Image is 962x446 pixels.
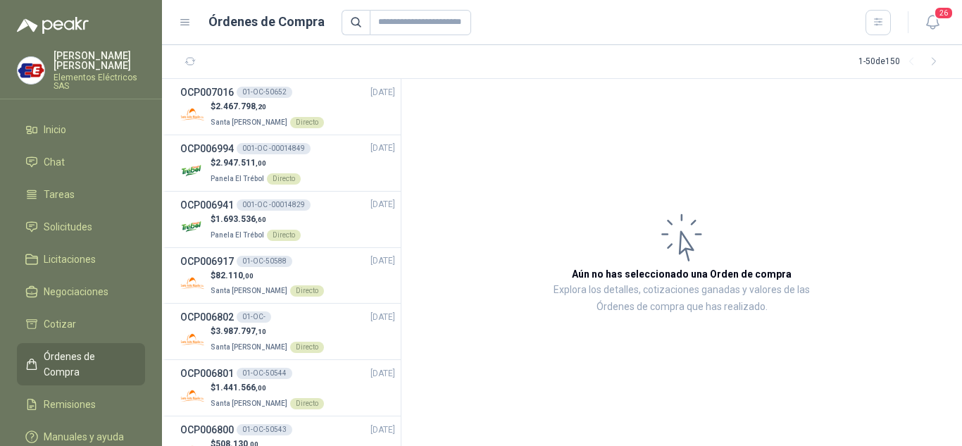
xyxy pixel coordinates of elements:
span: 26 [934,6,954,20]
span: 3.987.797 [215,326,266,336]
div: 01-OC-50544 [237,368,292,379]
h3: OCP006802 [180,309,234,325]
h1: Órdenes de Compra [208,12,325,32]
h3: OCP006800 [180,422,234,438]
span: 82.110 [215,271,254,280]
span: 1.693.536 [215,214,266,224]
h3: OCP007016 [180,85,234,100]
div: 1 - 50 de 150 [858,51,945,73]
div: Directo [290,117,324,128]
span: [DATE] [370,254,395,268]
span: Santa [PERSON_NAME] [211,399,287,407]
span: ,20 [256,103,266,111]
p: $ [211,269,324,283]
a: OCP006941001-OC -00014829[DATE] Company Logo$1.693.536,60Panela El TrébolDirecto [180,197,395,242]
span: ,60 [256,216,266,223]
span: Inicio [44,122,66,137]
div: 01-OC-50543 [237,424,292,435]
span: Panela El Trébol [211,231,264,239]
span: [DATE] [370,311,395,324]
span: Panela El Trébol [211,175,264,182]
div: Directo [290,398,324,409]
img: Company Logo [180,159,205,183]
h3: OCP006994 [180,141,234,156]
span: ,00 [243,272,254,280]
p: $ [211,381,324,395]
a: OCP006994001-OC -00014849[DATE] Company Logo$2.947.511,00Panela El TrébolDirecto [180,141,395,185]
div: Directo [267,173,301,185]
span: ,00 [256,159,266,167]
div: Directo [290,285,324,297]
span: 1.441.566 [215,383,266,392]
div: Directo [267,230,301,241]
a: OCP00691701-OC-50588[DATE] Company Logo$82.110,00Santa [PERSON_NAME]Directo [180,254,395,298]
a: OCP00680201-OC-[DATE] Company Logo$3.987.797,10Santa [PERSON_NAME]Directo [180,309,395,354]
span: [DATE] [370,198,395,211]
p: [PERSON_NAME] [PERSON_NAME] [54,51,145,70]
img: Company Logo [18,57,44,84]
div: Directo [290,342,324,353]
span: Órdenes de Compra [44,349,132,380]
div: 001-OC -00014849 [237,143,311,154]
span: [DATE] [370,367,395,380]
p: $ [211,100,324,113]
span: [DATE] [370,142,395,155]
img: Company Logo [180,383,205,408]
a: Inicio [17,116,145,143]
img: Logo peakr [17,17,89,34]
button: 26 [920,10,945,35]
a: Licitaciones [17,246,145,273]
p: Elementos Eléctricos SAS [54,73,145,90]
img: Company Logo [180,327,205,352]
a: OCP00680101-OC-50544[DATE] Company Logo$1.441.566,00Santa [PERSON_NAME]Directo [180,366,395,410]
a: Órdenes de Compra [17,343,145,385]
p: $ [211,213,301,226]
span: Licitaciones [44,252,96,267]
a: Remisiones [17,391,145,418]
span: Chat [44,154,65,170]
h3: OCP006801 [180,366,234,381]
span: Cotizar [44,316,76,332]
span: Santa [PERSON_NAME] [211,118,287,126]
p: $ [211,156,301,170]
a: Chat [17,149,145,175]
img: Company Logo [180,215,205,240]
span: Remisiones [44,397,96,412]
h3: OCP006917 [180,254,234,269]
a: Solicitudes [17,213,145,240]
p: $ [211,325,324,338]
span: [DATE] [370,86,395,99]
div: 01-OC-50588 [237,256,292,267]
span: Tareas [44,187,75,202]
img: Company Logo [180,102,205,127]
p: Explora los detalles, cotizaciones ganadas y valores de las Órdenes de compra que has realizado. [542,282,821,316]
a: OCP00701601-OC-50652[DATE] Company Logo$2.467.798,20Santa [PERSON_NAME]Directo [180,85,395,129]
span: [DATE] [370,423,395,437]
span: ,00 [256,384,266,392]
span: Negociaciones [44,284,108,299]
span: Manuales y ayuda [44,429,124,445]
div: 001-OC -00014829 [237,199,311,211]
a: Tareas [17,181,145,208]
span: 2.467.798 [215,101,266,111]
div: 01-OC-50652 [237,87,292,98]
a: Cotizar [17,311,145,337]
span: ,10 [256,328,266,335]
h3: OCP006941 [180,197,234,213]
span: 2.947.511 [215,158,266,168]
a: Negociaciones [17,278,145,305]
span: Santa [PERSON_NAME] [211,287,287,295]
span: Santa [PERSON_NAME] [211,343,287,351]
img: Company Logo [180,271,205,295]
span: Solicitudes [44,219,92,235]
div: 01-OC- [237,311,271,323]
h3: Aún no has seleccionado una Orden de compra [572,266,792,282]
